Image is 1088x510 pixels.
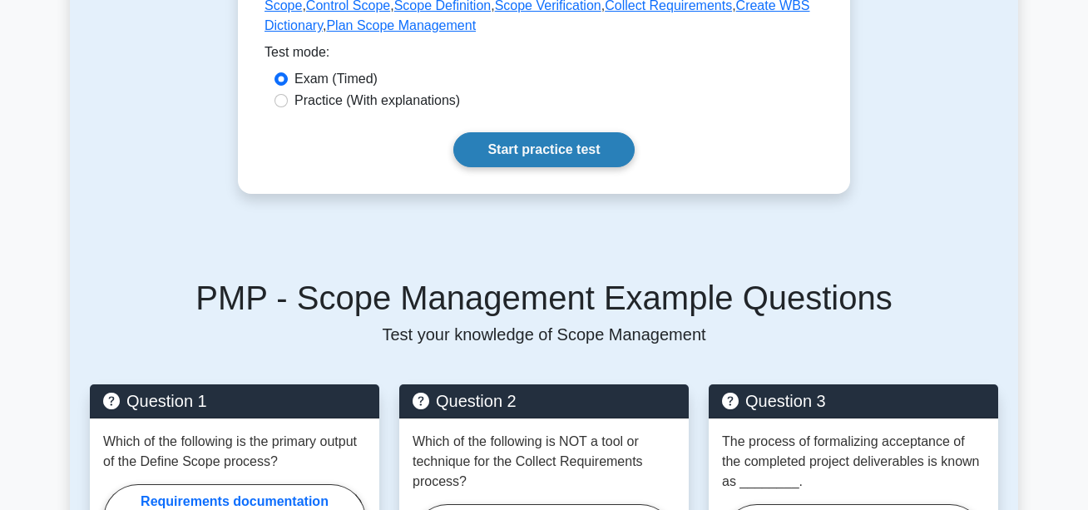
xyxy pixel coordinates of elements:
a: Plan Scope Management [326,18,476,32]
a: Start practice test [453,132,634,167]
p: Which of the following is NOT a tool or technique for the Collect Requirements process? [413,432,675,492]
h5: Question 1 [103,391,366,411]
h5: Question 2 [413,391,675,411]
label: Practice (With explanations) [294,91,460,111]
h5: PMP - Scope Management Example Questions [90,278,998,318]
label: Exam (Timed) [294,69,378,89]
div: Test mode: [265,42,823,69]
h5: Question 3 [722,391,985,411]
p: Test your knowledge of Scope Management [90,324,998,344]
p: Which of the following is the primary output of the Define Scope process? [103,432,366,472]
p: The process of formalizing acceptance of the completed project deliverables is known as ________. [722,432,985,492]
